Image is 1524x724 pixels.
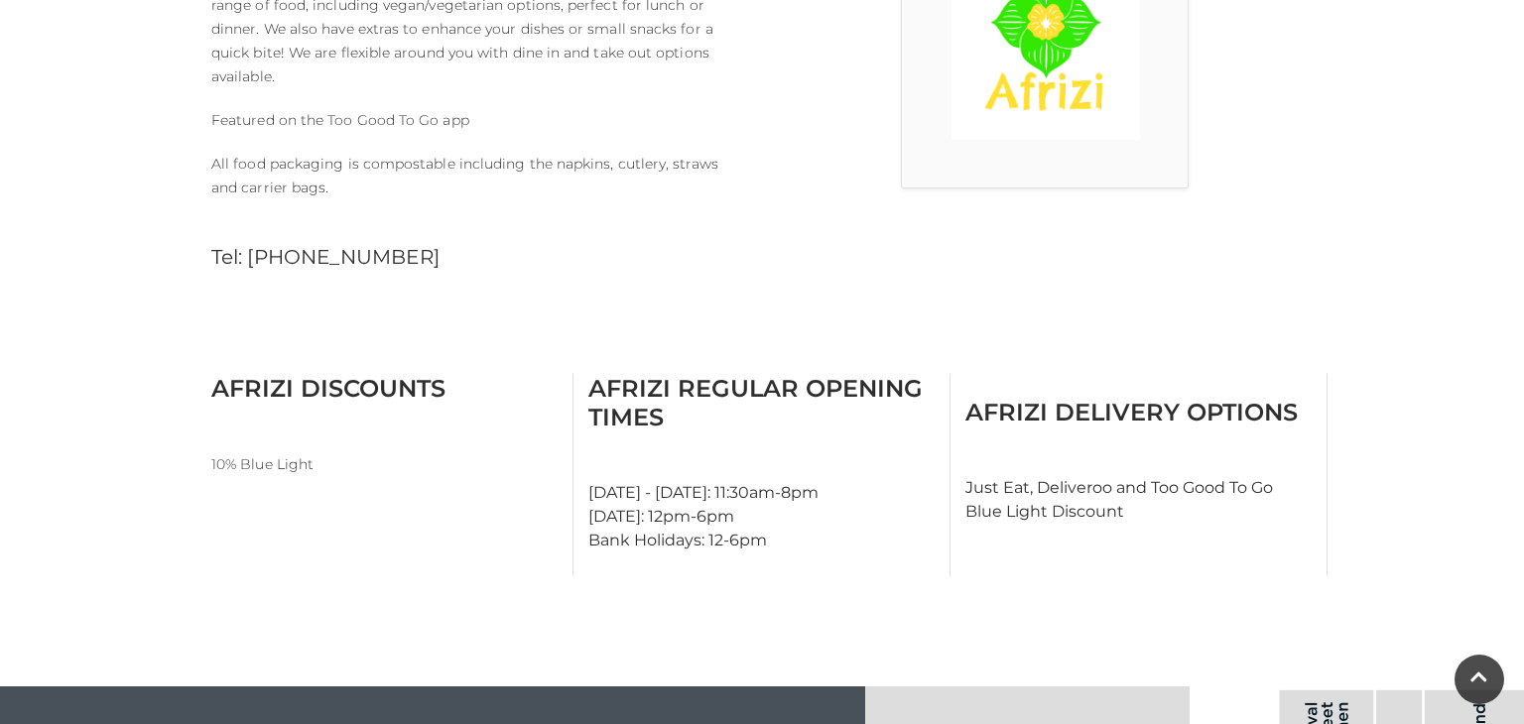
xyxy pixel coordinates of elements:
[211,452,558,476] p: 10% Blue Light
[573,374,951,576] div: [DATE] - [DATE]: 11:30am-8pm [DATE]: 12pm-6pm Bank Holidays: 12-6pm
[211,374,558,403] h3: Afrizi Discounts
[211,108,747,132] p: Featured on the Too Good To Go app
[211,245,440,269] a: Tel: [PHONE_NUMBER]
[588,374,935,431] h3: Afrizi Regular Opening Times
[951,374,1328,576] div: Just Eat, Deliveroo and Too Good To Go Blue Light Discount
[211,152,747,199] p: All food packaging is compostable including the napkins, cutlery, straws and carrier bags.
[965,398,1312,426] h3: Afrizi Delivery Options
